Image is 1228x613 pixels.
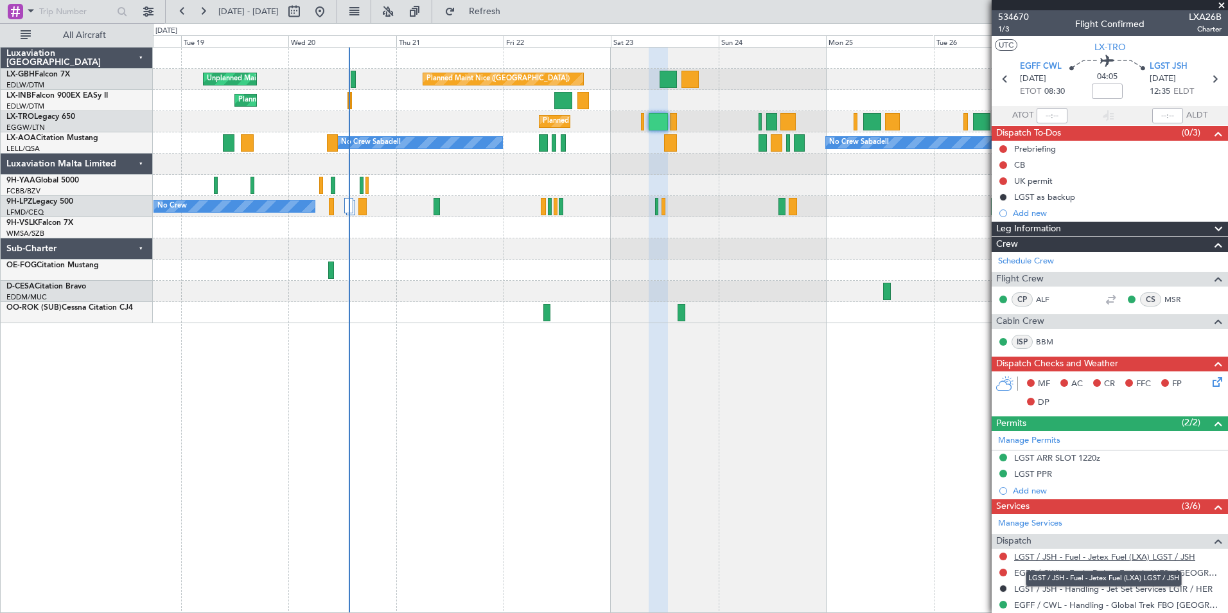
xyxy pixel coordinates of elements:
[6,92,31,100] span: LX-INB
[341,133,401,152] div: No Crew Sabadell
[996,357,1118,371] span: Dispatch Checks and Weather
[1014,583,1213,594] a: LGST / JSH - Handling - Jet Set Services LGIR / HER
[6,208,44,217] a: LFMD/CEQ
[6,71,35,78] span: LX-GBH
[1071,378,1083,391] span: AC
[1036,294,1065,305] a: ALF
[1189,24,1222,35] span: Charter
[1014,600,1222,610] a: EGFF / CWL - Handling - Global Trek FBO [GEOGRAPHIC_DATA] EGFF / CWL
[39,2,113,21] input: Trip Number
[157,197,187,216] div: No Crew
[996,534,1031,549] span: Dispatch
[1014,567,1222,578] a: EGFF / CWL - Fuel - DeLux Fuel via WFS - [GEOGRAPHIC_DATA] / CWL
[6,92,108,100] a: LX-INBFalcon 900EX EASy II
[1020,85,1041,98] span: ETOT
[719,35,826,47] div: Sun 24
[6,177,79,184] a: 9H-YAAGlobal 5000
[934,35,1041,47] div: Tue 26
[996,499,1030,514] span: Services
[504,35,611,47] div: Fri 22
[6,198,73,206] a: 9H-LPZLegacy 500
[611,35,718,47] div: Sat 23
[998,24,1029,35] span: 1/3
[1037,108,1067,123] input: --:--
[1038,396,1049,409] span: DP
[1012,292,1033,306] div: CP
[1012,109,1033,122] span: ATOT
[14,25,139,46] button: All Aircraft
[1013,485,1222,496] div: Add new
[1150,73,1176,85] span: [DATE]
[1189,10,1222,24] span: LXA26B
[1140,292,1161,306] div: CS
[288,35,396,47] div: Wed 20
[1182,126,1200,139] span: (0/3)
[1012,335,1033,349] div: ISP
[1150,85,1170,98] span: 12:35
[1182,499,1200,513] span: (3/6)
[1020,73,1046,85] span: [DATE]
[998,434,1060,447] a: Manage Permits
[996,222,1061,236] span: Leg Information
[1186,109,1207,122] span: ALDT
[998,255,1054,268] a: Schedule Crew
[1136,378,1151,391] span: FFC
[439,1,516,22] button: Refresh
[6,304,62,312] span: OO-ROK (SUB)
[1097,71,1118,84] span: 04:05
[6,219,73,227] a: 9H-VSLKFalcon 7X
[6,292,47,302] a: EDDM/MUC
[998,517,1062,530] a: Manage Services
[1036,336,1065,348] a: BBM
[829,133,889,152] div: No Crew Sabadell
[6,113,34,121] span: LX-TRO
[458,7,512,16] span: Refresh
[1164,294,1193,305] a: MSR
[6,123,45,132] a: EGGW/LTN
[998,10,1029,24] span: 534670
[1014,452,1100,463] div: LGST ARR SLOT 1220z
[1020,60,1062,73] span: EGFF CWL
[6,262,37,269] span: OE-FOG
[1182,416,1200,429] span: (2/2)
[6,229,44,238] a: WMSA/SZB
[426,69,570,89] div: Planned Maint Nice ([GEOGRAPHIC_DATA])
[6,80,44,90] a: EDLW/DTM
[6,283,86,290] a: D-CESACitation Bravo
[396,35,504,47] div: Thu 21
[218,6,279,17] span: [DATE] - [DATE]
[207,69,418,89] div: Unplanned Maint [GEOGRAPHIC_DATA] ([GEOGRAPHIC_DATA])
[6,262,99,269] a: OE-FOGCitation Mustang
[6,198,32,206] span: 9H-LPZ
[181,35,288,47] div: Tue 19
[1013,208,1222,218] div: Add new
[155,26,177,37] div: [DATE]
[543,112,745,131] div: Planned Maint [GEOGRAPHIC_DATA] ([GEOGRAPHIC_DATA])
[33,31,136,40] span: All Aircraft
[6,219,38,227] span: 9H-VSLK
[238,91,344,110] div: Planned Maint Geneva (Cointrin)
[1026,571,1182,587] div: LGST / JSH - Fuel - Jetex Fuel (LXA) LGST / JSH
[1014,159,1025,170] div: CB
[996,237,1018,252] span: Crew
[1172,378,1182,391] span: FP
[6,186,40,196] a: FCBB/BZV
[1094,40,1126,54] span: LX-TRO
[1044,85,1065,98] span: 08:30
[6,134,36,142] span: LX-AOA
[6,177,35,184] span: 9H-YAA
[6,102,44,111] a: EDLW/DTM
[1014,551,1195,562] a: LGST / JSH - Fuel - Jetex Fuel (LXA) LGST / JSH
[1150,60,1188,73] span: LGST JSH
[996,416,1026,431] span: Permits
[6,144,40,154] a: LELL/QSA
[995,39,1017,51] button: UTC
[996,314,1044,329] span: Cabin Crew
[996,272,1044,287] span: Flight Crew
[6,134,98,142] a: LX-AOACitation Mustang
[1075,17,1145,31] div: Flight Confirmed
[6,304,133,312] a: OO-ROK (SUB)Cessna Citation CJ4
[6,113,75,121] a: LX-TROLegacy 650
[826,35,933,47] div: Mon 25
[1014,468,1052,479] div: LGST PPR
